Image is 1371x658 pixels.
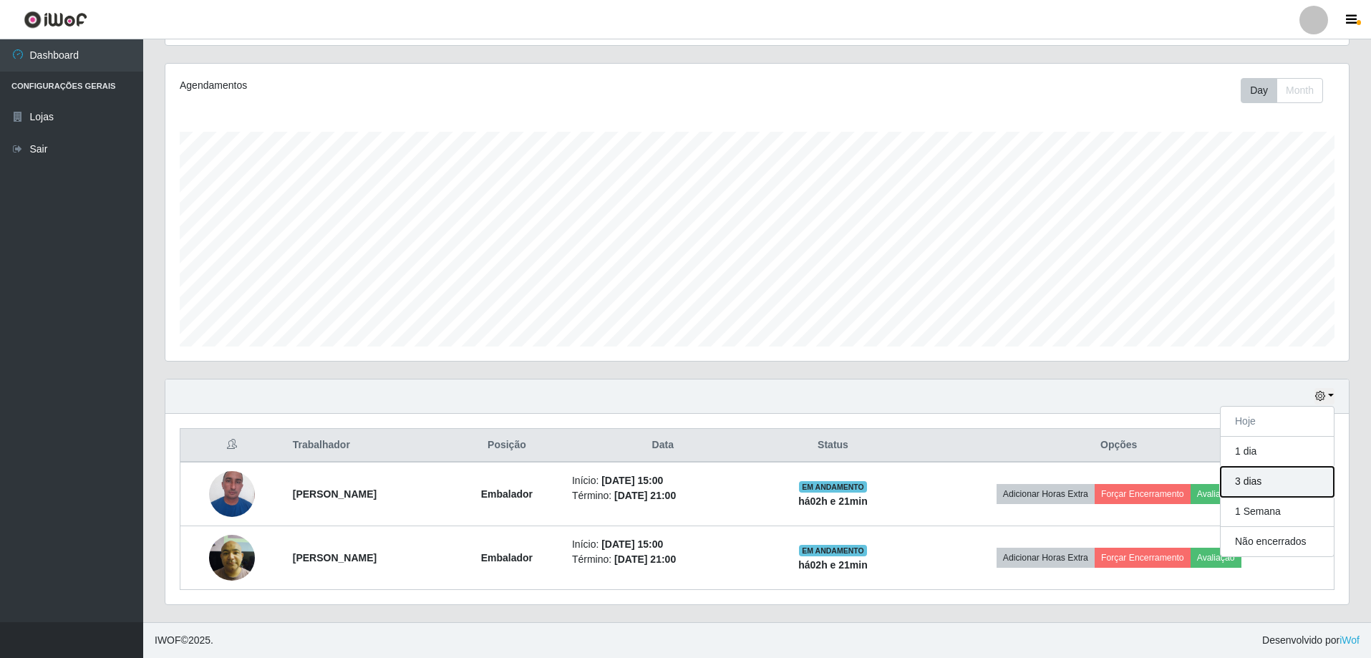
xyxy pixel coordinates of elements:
[1339,634,1360,646] a: iWof
[798,495,868,507] strong: há 02 h e 21 min
[614,490,676,501] time: [DATE] 21:00
[572,537,754,552] li: Início:
[155,634,181,646] span: IWOF
[209,463,255,524] img: 1728497043228.jpeg
[1191,484,1241,504] button: Avaliação
[284,429,450,463] th: Trabalhador
[563,429,762,463] th: Data
[209,527,255,588] img: 1755557335737.jpeg
[481,488,533,500] strong: Embalador
[799,481,867,493] span: EM ANDAMENTO
[572,552,754,567] li: Término:
[293,552,377,563] strong: [PERSON_NAME]
[1221,407,1334,437] button: Hoje
[572,473,754,488] li: Início:
[997,548,1095,568] button: Adicionar Horas Extra
[601,538,663,550] time: [DATE] 15:00
[155,633,213,648] span: © 2025 .
[614,553,676,565] time: [DATE] 21:00
[180,78,649,93] div: Agendamentos
[1241,78,1334,103] div: Toolbar with button groups
[1241,78,1323,103] div: First group
[798,559,868,571] strong: há 02 h e 21 min
[1241,78,1277,103] button: Day
[1095,484,1191,504] button: Forçar Encerramento
[1276,78,1323,103] button: Month
[450,429,563,463] th: Posição
[903,429,1334,463] th: Opções
[1221,527,1334,556] button: Não encerrados
[762,429,904,463] th: Status
[601,475,663,486] time: [DATE] 15:00
[1095,548,1191,568] button: Forçar Encerramento
[293,488,377,500] strong: [PERSON_NAME]
[1191,548,1241,568] button: Avaliação
[1221,497,1334,527] button: 1 Semana
[481,552,533,563] strong: Embalador
[1221,467,1334,497] button: 3 dias
[997,484,1095,504] button: Adicionar Horas Extra
[799,545,867,556] span: EM ANDAMENTO
[1262,633,1360,648] span: Desenvolvido por
[24,11,87,29] img: CoreUI Logo
[572,488,754,503] li: Término:
[1221,437,1334,467] button: 1 dia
